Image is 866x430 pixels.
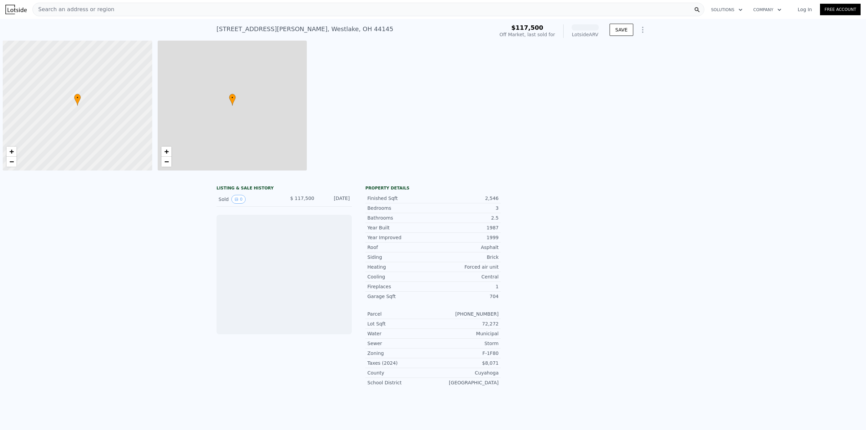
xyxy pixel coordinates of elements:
div: 3 [433,205,499,211]
div: 2,546 [433,195,499,202]
div: F-1F80 [433,350,499,357]
a: Zoom in [161,146,172,157]
a: Free Account [820,4,861,15]
div: Finished Sqft [367,195,433,202]
div: Taxes (2024) [367,360,433,366]
div: Asphalt [433,244,499,251]
div: Bedrooms [367,205,433,211]
div: Brick [433,254,499,261]
div: • [74,94,81,106]
button: Company [748,4,787,16]
img: Lotside [5,5,27,14]
a: Zoom out [6,157,17,167]
div: [DATE] [320,195,350,204]
div: Roof [367,244,433,251]
div: Water [367,330,433,337]
div: Bathrooms [367,214,433,221]
button: SAVE [610,24,633,36]
a: Zoom out [161,157,172,167]
div: 1999 [433,234,499,241]
div: • [229,94,236,106]
div: Year Built [367,224,433,231]
div: $8,071 [433,360,499,366]
div: Municipal [433,330,499,337]
div: Lot Sqft [367,320,433,327]
span: + [164,147,168,156]
a: Zoom in [6,146,17,157]
div: Central [433,273,499,280]
div: 704 [433,293,499,300]
div: Garage Sqft [367,293,433,300]
button: View historical data [231,195,246,204]
span: Search an address or region [33,5,114,14]
div: Siding [367,254,433,261]
div: [GEOGRAPHIC_DATA] [433,379,499,386]
div: Forced air unit [433,264,499,270]
span: + [9,147,14,156]
div: Sewer [367,340,433,347]
div: LISTING & SALE HISTORY [216,185,352,192]
div: Cuyahoga [433,369,499,376]
a: Log In [790,6,820,13]
div: 1 [433,283,499,290]
div: Property details [365,185,501,191]
div: Sold [219,195,279,204]
span: • [74,95,81,101]
button: Show Options [636,23,649,37]
div: Year Improved [367,234,433,241]
div: Cooling [367,273,433,280]
div: 2.5 [433,214,499,221]
span: − [9,157,14,166]
span: − [164,157,168,166]
div: Heating [367,264,433,270]
div: Parcel [367,311,433,317]
span: $117,500 [511,24,543,31]
div: County [367,369,433,376]
div: [STREET_ADDRESS][PERSON_NAME] , Westlake , OH 44145 [216,24,393,34]
span: • [229,95,236,101]
div: 72,272 [433,320,499,327]
div: 1987 [433,224,499,231]
span: $ 117,500 [290,196,314,201]
button: Solutions [706,4,748,16]
div: Lotside ARV [572,31,599,38]
div: Zoning [367,350,433,357]
div: Storm [433,340,499,347]
div: School District [367,379,433,386]
div: Fireplaces [367,283,433,290]
div: Off Market, last sold for [500,31,555,38]
div: [PHONE_NUMBER] [433,311,499,317]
